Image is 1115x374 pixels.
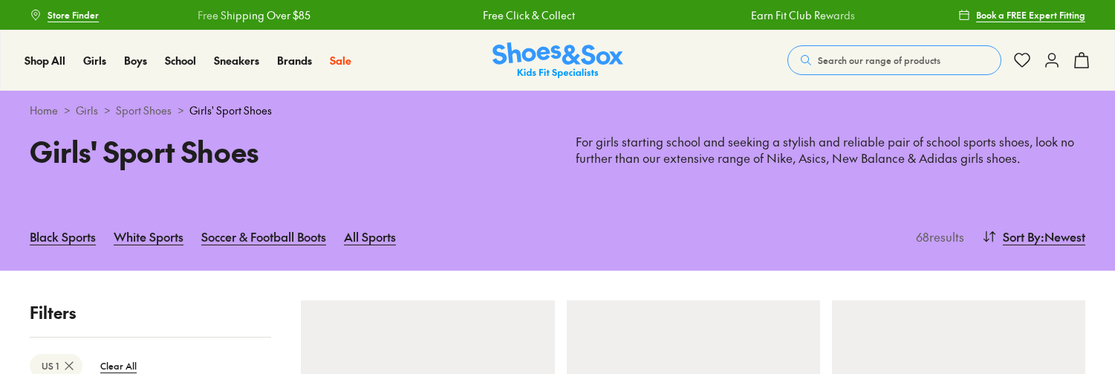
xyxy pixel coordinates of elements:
[751,7,855,23] a: Earn Fit Club Rewards
[214,53,259,68] a: Sneakers
[83,53,106,68] a: Girls
[198,7,311,23] a: Free Shipping Over $85
[576,134,1086,167] p: For girls starting school and seeking a stylish and reliable pair of school sports shoes, look no...
[30,300,271,325] p: Filters
[30,103,1085,118] div: > > >
[30,220,96,253] a: Black Sports
[25,53,65,68] a: Shop All
[277,53,312,68] a: Brands
[114,220,183,253] a: White Sports
[165,53,196,68] a: School
[818,54,940,67] span: Search our range of products
[910,228,964,245] p: 68 results
[787,45,1001,75] button: Search our range of products
[116,103,172,118] a: Sport Shoes
[1003,228,1041,245] span: Sort By
[493,42,623,79] a: Shoes & Sox
[48,8,99,22] span: Store Finder
[976,8,1085,22] span: Book a FREE Expert Fitting
[1041,228,1085,245] span: : Newest
[30,103,58,118] a: Home
[189,103,272,118] span: Girls' Sport Shoes
[30,130,540,173] h1: Girls' Sport Shoes
[958,1,1085,28] a: Book a FREE Expert Fitting
[483,7,575,23] a: Free Click & Collect
[344,220,396,253] a: All Sports
[124,53,147,68] a: Boys
[982,220,1085,253] button: Sort By:Newest
[330,53,351,68] a: Sale
[76,103,98,118] a: Girls
[493,42,623,79] img: SNS_Logo_Responsive.svg
[30,1,99,28] a: Store Finder
[201,220,326,253] a: Soccer & Football Boots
